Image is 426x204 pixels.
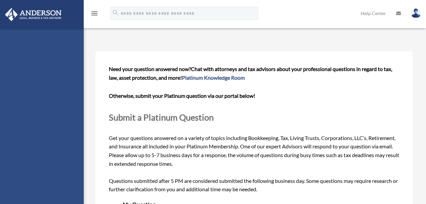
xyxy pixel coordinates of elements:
span: Get your questions answered on a variety of topics including Bookkeeping, Tax, Living Trusts, Cor... [109,66,399,192]
b: Otherwise, submit your Platinum question via our portal below! [109,92,255,99]
i: menu [90,9,98,17]
a: menu [90,12,98,17]
span: Submit a Platinum Question [109,112,214,122]
img: User Pic [411,8,421,18]
a: Platinum Knowledge Room [182,74,245,81]
span: Need your question answered now? [109,66,191,72]
span: Chat with attorneys and tax advisors about your professional questions in regard to tax, law, ass... [109,66,392,81]
i: search [112,9,119,16]
img: Anderson Advisors Platinum Portal [3,8,64,21]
